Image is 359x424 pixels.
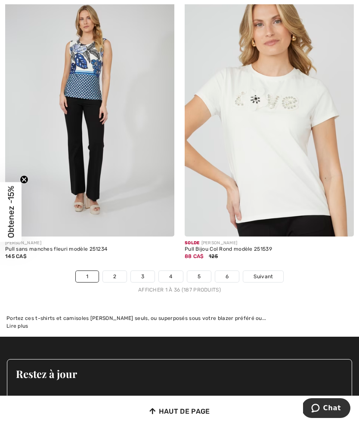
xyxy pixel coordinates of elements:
div: [PERSON_NAME] [5,240,174,246]
a: 4 [159,271,183,282]
span: 88 CA$ [185,253,204,259]
div: Pull Bijou Col Rond modèle 251539 [185,246,354,252]
span: 125 [209,253,218,259]
a: 6 [215,271,239,282]
span: Obtenez -15% [6,186,16,238]
span: Lire plus [6,323,28,329]
span: Suivant [254,273,273,280]
a: 5 [187,271,211,282]
span: Solde [185,240,200,246]
div: [PERSON_NAME] [185,240,354,246]
a: 1 [76,271,99,282]
a: 3 [131,271,155,282]
div: Pull sans manches fleuri modèle 251234 [5,246,174,252]
div: Portez ces t-shirts et camisoles [PERSON_NAME] seuls, ou superposés sous votre blazer préféré ou... [6,314,353,322]
iframe: Ouvre un widget dans lequel vous pouvez chatter avec l’un de nos agents [303,398,350,420]
button: Close teaser [20,175,28,184]
span: Dernières nouvelles [124,394,180,403]
h3: Restez à jour [16,368,343,379]
a: 2 [103,271,127,282]
span: 145 CA$ [5,253,27,259]
a: Suivant [243,271,283,282]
